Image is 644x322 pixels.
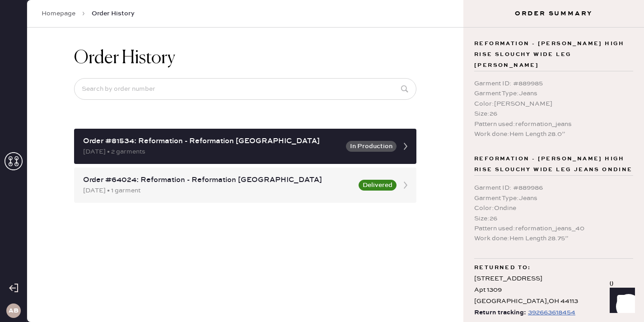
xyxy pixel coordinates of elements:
span: Order History [92,9,135,18]
div: Garment ID : # 889986 [474,183,633,193]
div: Work done : Hem Length 28.0” [474,129,633,139]
a: 392663618454 [526,307,575,318]
span: Reformation - [PERSON_NAME] High Rise Slouchy Wide Leg Jeans Ondine [474,154,633,175]
div: Order #64024: Reformation - Reformation [GEOGRAPHIC_DATA] [83,175,353,186]
div: [DATE] • 2 garments [83,147,341,157]
div: Garment Type : Jeans [474,193,633,203]
div: [STREET_ADDRESS] Apt 1309 [GEOGRAPHIC_DATA] , OH 44113 [474,273,633,308]
a: Homepage [42,9,75,18]
div: Garment ID : # 889985 [474,79,633,89]
div: [DATE] • 1 garment [83,186,353,196]
div: Color : Ondine [474,203,633,213]
input: Search by order number [74,78,416,100]
button: Delivered [359,180,397,191]
span: Returned to: [474,262,531,273]
div: Size : 26 [474,109,633,119]
div: Size : 26 [474,214,633,224]
h3: Order Summary [463,9,644,18]
span: Return tracking: [474,307,526,318]
iframe: Front Chat [601,281,640,320]
span: Reformation - [PERSON_NAME] High Rise Slouchy Wide Leg [PERSON_NAME] [474,38,633,71]
button: In Production [346,141,397,152]
div: Work done : Hem Length 28.75” [474,233,633,243]
div: Pattern used : reformation_jeans_40 [474,224,633,233]
div: Order #81534: Reformation - Reformation [GEOGRAPHIC_DATA] [83,136,341,147]
h3: AB [9,308,19,314]
div: https://www.fedex.com/apps/fedextrack/?tracknumbers=392663618454&cntry_code=US [528,307,575,318]
div: Garment Type : Jeans [474,89,633,98]
h1: Order History [74,47,175,69]
div: Color : [PERSON_NAME] [474,99,633,109]
div: Pattern used : reformation_jeans [474,119,633,129]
